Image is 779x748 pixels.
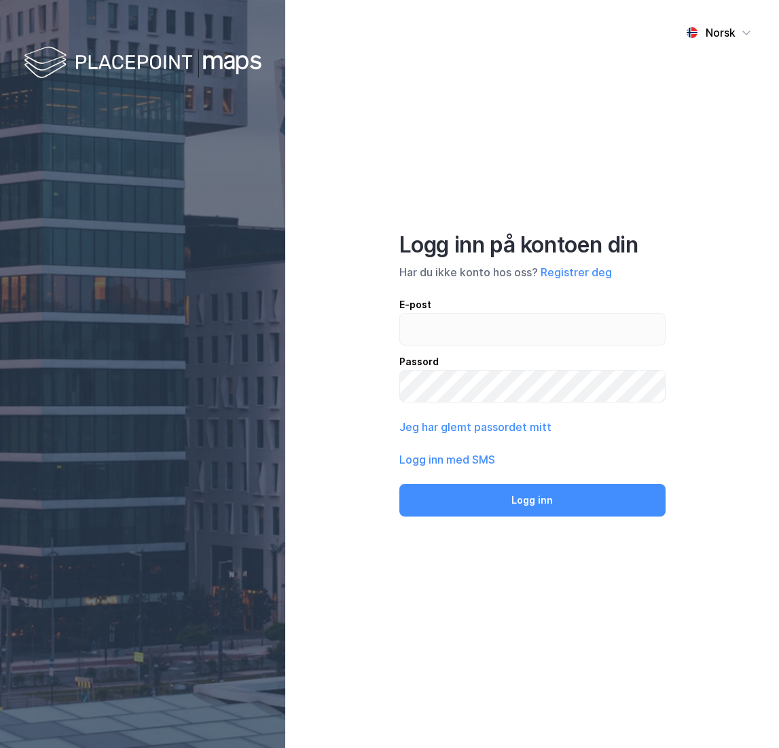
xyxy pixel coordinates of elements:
button: Jeg har glemt passordet mitt [399,419,551,435]
button: Registrer deg [541,264,612,280]
div: E-post [399,297,666,313]
div: Passord [399,354,666,370]
button: Logg inn med SMS [399,451,495,468]
div: Har du ikke konto hos oss? [399,264,666,280]
div: Logg inn på kontoen din [399,231,666,259]
img: logo-white.f07954bde2210d2a523dddb988cd2aa7.svg [24,43,261,83]
button: Logg inn [399,484,666,517]
div: Norsk [706,24,736,41]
